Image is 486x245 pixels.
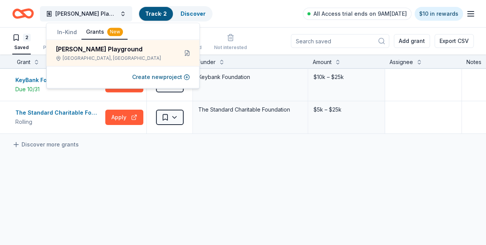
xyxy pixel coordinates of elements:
[56,55,172,61] div: [GEOGRAPHIC_DATA], [GEOGRAPHIC_DATA]
[43,31,61,54] button: Planned
[53,25,81,39] button: In-Kind
[107,28,123,36] div: New
[15,117,102,127] div: Rolling
[415,7,463,21] a: $10 in rewards
[43,44,61,51] div: Planned
[17,58,30,67] div: Grant
[81,25,128,39] button: Grants
[214,44,247,51] div: Not interested
[15,108,102,117] div: The Standard Charitable Foundation Grant
[181,10,206,17] a: Discover
[132,72,190,82] button: Create newproject
[40,6,132,21] button: [PERSON_NAME] Playground
[145,10,167,17] a: Track· 2
[291,34,389,48] input: Search saved
[15,76,102,94] button: KeyBank Foundation GrantsDue 10/31
[12,140,79,149] a: Discover more grants
[105,110,143,125] button: Apply
[56,44,172,54] div: [PERSON_NAME] Playground
[23,34,31,41] div: 2
[15,108,102,127] button: The Standard Charitable Foundation GrantRolling
[197,104,303,115] div: The Standard Charitable Foundation
[313,104,380,115] div: $5k – $25k
[15,85,94,94] div: Due 10/31
[214,31,247,54] button: Not interested
[197,58,216,67] div: Funder
[394,34,430,48] button: Add grant
[197,72,303,82] div: Keybank Foundation
[313,58,332,67] div: Amount
[466,58,481,67] div: Notes
[12,31,31,54] button: 2Saved
[12,44,31,51] div: Saved
[15,76,94,85] div: KeyBank Foundation Grants
[390,58,413,67] div: Assignee
[303,8,411,20] a: All Access trial ends on 9AM[DATE]
[313,9,407,18] span: All Access trial ends on 9AM[DATE]
[12,5,34,23] a: Home
[138,6,212,21] button: Track· 2Discover
[55,9,117,18] span: [PERSON_NAME] Playground
[313,72,380,82] div: $10k – $25k
[435,34,474,48] button: Export CSV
